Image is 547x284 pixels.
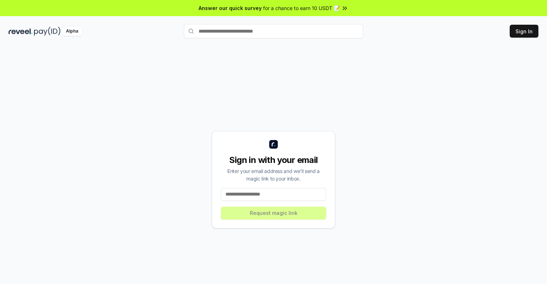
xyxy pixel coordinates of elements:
[221,167,326,182] div: Enter your email address and we’ll send a magic link to your inbox.
[62,27,82,36] div: Alpha
[263,4,340,12] span: for a chance to earn 10 USDT 📝
[510,25,538,38] button: Sign In
[269,140,278,149] img: logo_small
[199,4,262,12] span: Answer our quick survey
[9,27,33,36] img: reveel_dark
[221,154,326,166] div: Sign in with your email
[34,27,61,36] img: pay_id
